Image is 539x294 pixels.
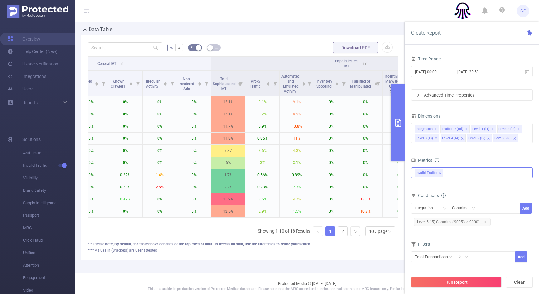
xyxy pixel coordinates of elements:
[461,137,464,141] i: icon: close
[168,71,177,96] i: Filter menu
[314,169,348,181] p: 0%
[348,169,382,181] p: 0%
[211,120,245,132] p: 11.7%
[457,68,507,76] input: End date
[271,71,279,96] i: Filter menu
[211,205,245,217] p: 12.5%
[108,193,142,205] p: 0.47%
[211,145,245,157] p: 7.8%
[314,205,348,217] p: 0%
[95,81,99,85] div: Sort
[143,169,177,181] p: 1.4%
[190,46,194,49] i: icon: bg-colors
[23,209,75,222] span: Passport
[177,96,211,108] p: 0%
[465,128,468,131] i: icon: close
[442,134,459,142] div: Level 4 (l4)
[211,96,245,108] p: 12.1%
[108,145,142,157] p: 0%
[108,205,142,217] p: 0%
[335,81,339,83] i: icon: caret-up
[316,229,320,233] i: icon: left
[411,90,532,100] div: icon: rightAdvanced Time Properties
[111,79,126,89] span: Known Crawlers
[415,134,439,142] li: Level 3 (l3)
[245,157,279,169] p: 3%
[314,133,348,144] p: 0%
[23,159,75,172] span: Invalid Traffic
[302,83,305,85] i: icon: caret-down
[280,157,314,169] p: 3.1%
[90,287,523,292] p: This is a stable, in production version of Protected Media's dashboard. Please note that the MRC ...
[202,71,211,96] i: Filter menu
[383,145,417,157] p: 0%
[74,205,108,217] p: 0%
[314,157,348,169] p: 0%
[325,226,335,236] li: 1
[129,81,133,83] i: icon: caret-up
[74,181,108,193] p: 0%
[383,133,417,144] p: 0%
[211,193,245,205] p: 15.9%
[374,71,382,96] i: Filter menu
[348,120,382,132] p: 0%
[491,128,494,131] i: icon: close
[348,108,382,120] p: 0%
[88,42,162,52] input: Search...
[95,83,99,85] i: icon: caret-down
[383,96,417,108] p: 0%
[305,71,314,96] i: Filter menu
[143,108,177,120] p: 0%
[177,108,211,120] p: 0%
[134,71,142,96] i: Filter menu
[314,96,348,108] p: 0%
[74,169,108,181] p: 0%
[468,134,485,142] div: Level 5 (l5)
[88,241,398,247] div: *** Please note, By default, the table above consists of the top rows of data. To access all data...
[177,120,211,132] p: 0%
[388,229,391,234] i: icon: down
[95,81,99,83] i: icon: caret-up
[493,134,518,142] li: Level 6 (l6)
[439,169,441,177] span: ✕
[350,226,360,236] li: Next Page
[415,203,437,213] div: Integration
[164,83,167,85] i: icon: caret-down
[143,157,177,169] p: 0%
[108,169,142,181] p: 0.22%
[443,206,447,211] i: icon: down
[266,81,270,85] div: Sort
[143,181,177,193] p: 2.6%
[280,133,314,144] p: 11%
[177,169,211,181] p: 0%
[302,81,305,83] i: icon: caret-up
[129,81,133,85] div: Sort
[245,133,279,144] p: 0.85%
[143,120,177,132] p: 0%
[316,79,333,89] span: Inventory Spoofing
[74,157,108,169] p: 0%
[170,45,173,50] span: %
[281,74,300,94] span: Automated and Emulated Activity
[411,56,441,61] span: Time Range
[472,125,489,133] div: Level 1 (l1)
[383,120,417,132] p: 0%
[280,108,314,120] p: 8.9%
[198,83,202,85] i: icon: caret-down
[22,96,38,109] a: Reports
[7,70,46,83] a: Integrations
[23,247,75,259] span: Unified
[280,169,314,181] p: 0.89%
[416,125,433,133] div: Integration
[520,5,526,17] span: GC
[302,81,306,85] div: Sort
[348,205,382,217] p: 10.8%
[497,125,522,133] li: Level 2 (l2)
[177,181,211,193] p: 0%
[335,83,339,85] i: icon: caret-down
[143,96,177,108] p: 0%
[411,242,430,247] span: Filters
[411,158,432,163] span: Metrics
[177,145,211,157] p: 0%
[129,83,133,85] i: icon: caret-down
